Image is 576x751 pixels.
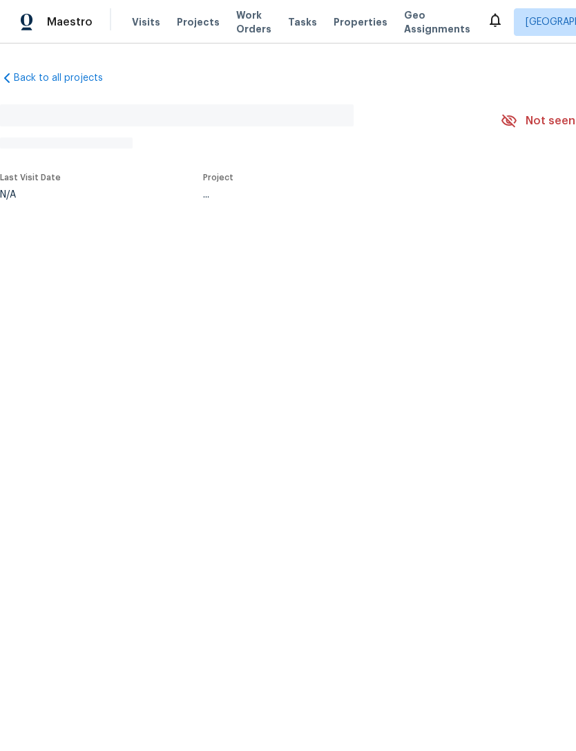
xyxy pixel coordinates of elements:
[203,190,468,200] div: ...
[132,15,160,29] span: Visits
[203,173,233,182] span: Project
[236,8,271,36] span: Work Orders
[47,15,93,29] span: Maestro
[288,17,317,27] span: Tasks
[177,15,220,29] span: Projects
[334,15,387,29] span: Properties
[404,8,470,36] span: Geo Assignments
